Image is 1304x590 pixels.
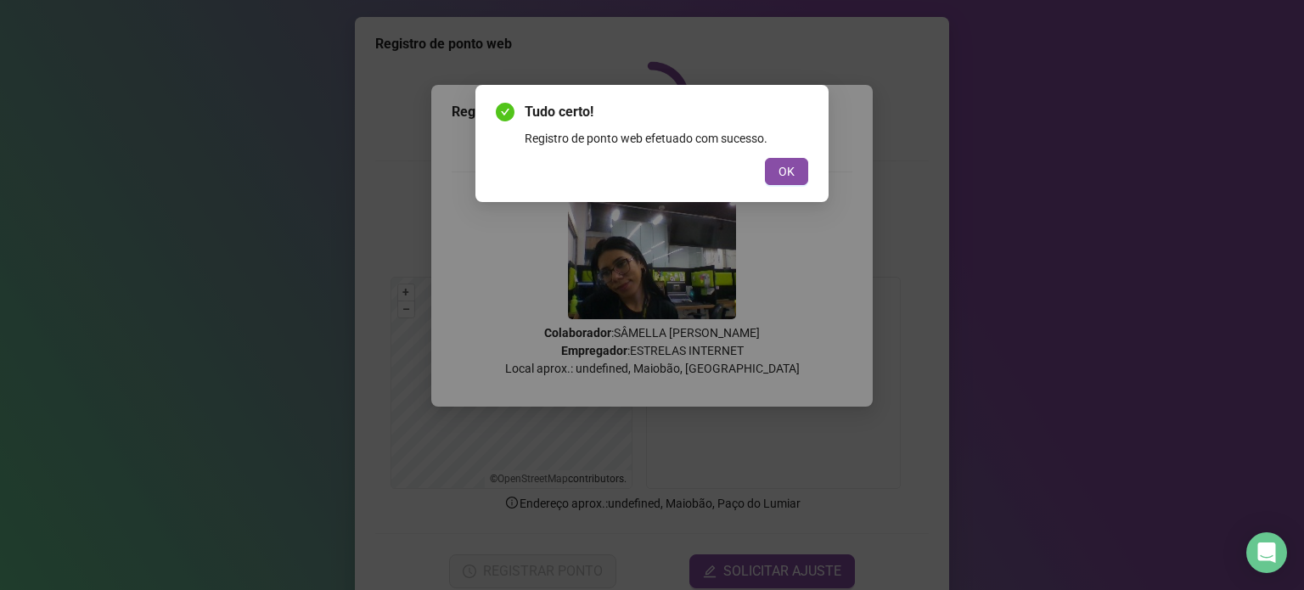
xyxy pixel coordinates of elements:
span: OK [778,162,795,181]
div: Registro de ponto web efetuado com sucesso. [525,129,808,148]
button: OK [765,158,808,185]
div: Open Intercom Messenger [1246,532,1287,573]
span: Tudo certo! [525,102,808,122]
span: check-circle [496,103,514,121]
